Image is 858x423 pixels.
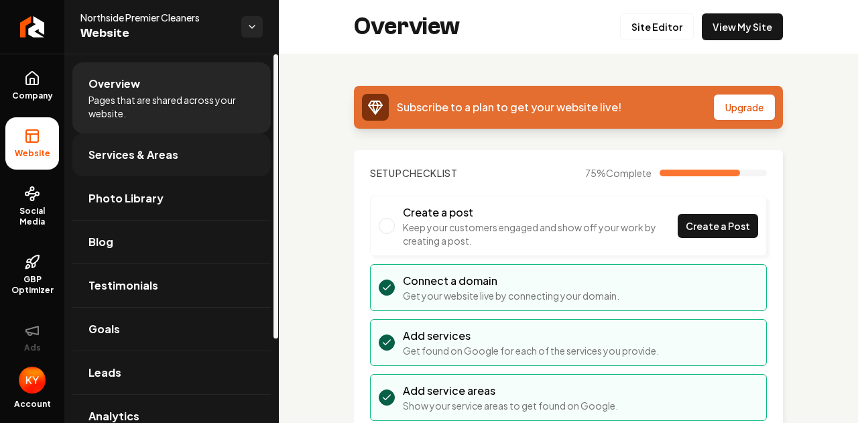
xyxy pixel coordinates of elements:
span: GBP Optimizer [5,274,59,296]
h2: Checklist [370,166,458,180]
span: 75 % [585,166,652,180]
span: Social Media [5,206,59,227]
span: Setup [370,167,402,179]
h3: Add service areas [403,383,618,399]
p: Get your website live by connecting your domain. [403,289,619,302]
a: Photo Library [72,177,271,220]
a: Testimonials [72,264,271,307]
a: Social Media [5,175,59,238]
a: GBP Optimizer [5,243,59,306]
span: Overview [88,76,140,92]
a: Company [5,60,59,112]
h3: Add services [403,328,659,344]
a: Services & Areas [72,133,271,176]
img: Rebolt Logo [20,16,45,38]
img: Katherine Yanez [19,367,46,394]
a: Goals [72,308,271,351]
h3: Connect a domain [403,273,619,289]
span: Complete [606,167,652,179]
button: Upgrade [714,95,775,120]
span: Ads [19,343,46,353]
a: Create a Post [678,214,758,238]
a: Leads [72,351,271,394]
a: Blog [72,221,271,263]
h2: Overview [354,13,460,40]
a: View My Site [702,13,783,40]
span: Create a Post [686,219,750,233]
span: Photo Library [88,190,164,206]
span: Leads [88,365,121,381]
button: Open user button [19,367,46,394]
span: Northside Premier Cleaners [80,11,231,24]
button: Ads [5,312,59,364]
span: Account [14,399,51,410]
p: Show your service areas to get found on Google. [403,399,618,412]
span: Website [80,24,231,43]
span: Subscribe to a plan to get your website live! [397,100,621,114]
a: Site Editor [620,13,694,40]
p: Get found on Google for each of the services you provide. [403,344,659,357]
h3: Create a post [403,204,678,221]
span: Website [9,148,56,159]
span: Company [7,90,58,101]
span: Testimonials [88,278,158,294]
span: Blog [88,234,113,250]
p: Keep your customers engaged and show off your work by creating a post. [403,221,678,247]
span: Pages that are shared across your website. [88,93,255,120]
span: Goals [88,321,120,337]
span: Services & Areas [88,147,178,163]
